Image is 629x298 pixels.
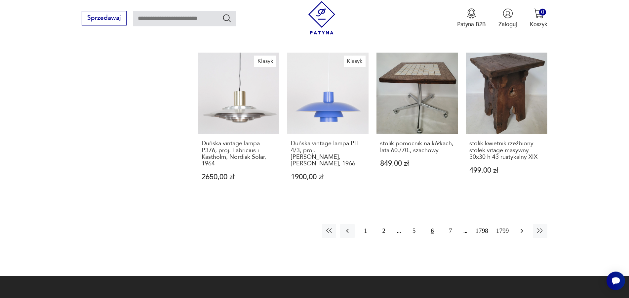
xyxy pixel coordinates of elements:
p: Patyna B2B [457,21,486,28]
p: 1900,00 zł [291,174,365,181]
h3: Duńska vintage lampa P376, proj. Fabricius i Kastholm, Nordisk Solar, 1964 [202,140,276,167]
a: stolik pomocnik na kółkach, lata 60./70., szachowystolik pomocnik na kółkach, lata 60./70., szach... [376,53,458,196]
button: Patyna B2B [457,8,486,28]
a: Ikona medaluPatyna B2B [457,8,486,28]
h3: stolik kwietnik rzeźbiony stołek vitage masywny 30x30 h 43 rustykalny XIX [469,140,544,160]
h3: Duńska vintage lampa PH 4/3, proj. [PERSON_NAME], [PERSON_NAME], 1966 [291,140,365,167]
p: Zaloguj [498,21,517,28]
button: Sprzedawaj [82,11,126,25]
iframe: Smartsupp widget button [607,272,625,290]
button: Zaloguj [498,8,517,28]
p: 849,00 zł [380,160,454,167]
p: 499,00 zł [469,167,544,174]
button: 7 [443,224,457,238]
button: 1799 [494,224,511,238]
div: 0 [539,9,546,16]
img: Ikona medalu [466,8,477,19]
img: Ikonka użytkownika [503,8,513,19]
a: Sprzedawaj [82,16,126,21]
p: Koszyk [530,21,547,28]
button: 1798 [474,224,490,238]
a: KlasykDuńska vintage lampa PH 4/3, proj. Poul Henningsen, Louis Poulsen, 1966Duńska vintage lampa... [287,53,369,196]
button: 5 [407,224,421,238]
img: Ikona koszyka [533,8,544,19]
button: 1 [359,224,373,238]
p: 2650,00 zł [202,174,276,181]
button: 2 [377,224,391,238]
button: 0Koszyk [530,8,547,28]
button: Szukaj [222,13,232,23]
h3: stolik pomocnik na kółkach, lata 60./70., szachowy [380,140,454,154]
img: Patyna - sklep z meblami i dekoracjami vintage [305,1,338,34]
a: KlasykDuńska vintage lampa P376, proj. Fabricius i Kastholm, Nordisk Solar, 1964Duńska vintage la... [198,53,279,196]
a: stolik kwietnik rzeźbiony stołek vitage masywny 30x30 h 43 rustykalny XIXstolik kwietnik rzeźbion... [466,53,547,196]
button: 6 [425,224,439,238]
